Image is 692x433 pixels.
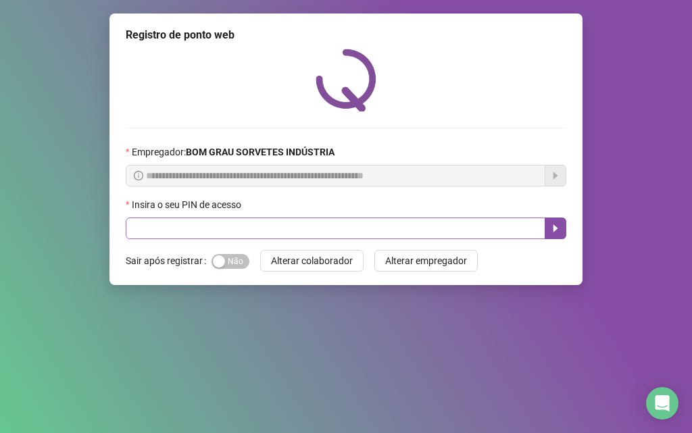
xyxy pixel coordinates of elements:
[126,197,250,212] label: Insira o seu PIN de acesso
[550,223,561,234] span: caret-right
[271,253,353,268] span: Alterar colaborador
[374,250,478,272] button: Alterar empregador
[126,27,566,43] div: Registro de ponto web
[646,387,678,419] div: Open Intercom Messenger
[134,171,143,180] span: info-circle
[126,250,212,272] label: Sair após registrar
[260,250,364,272] button: Alterar colaborador
[385,253,467,268] span: Alterar empregador
[316,49,376,111] img: QRPoint
[132,145,335,159] span: Empregador :
[186,147,335,157] strong: BOM GRAU SORVETES INDÚSTRIA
